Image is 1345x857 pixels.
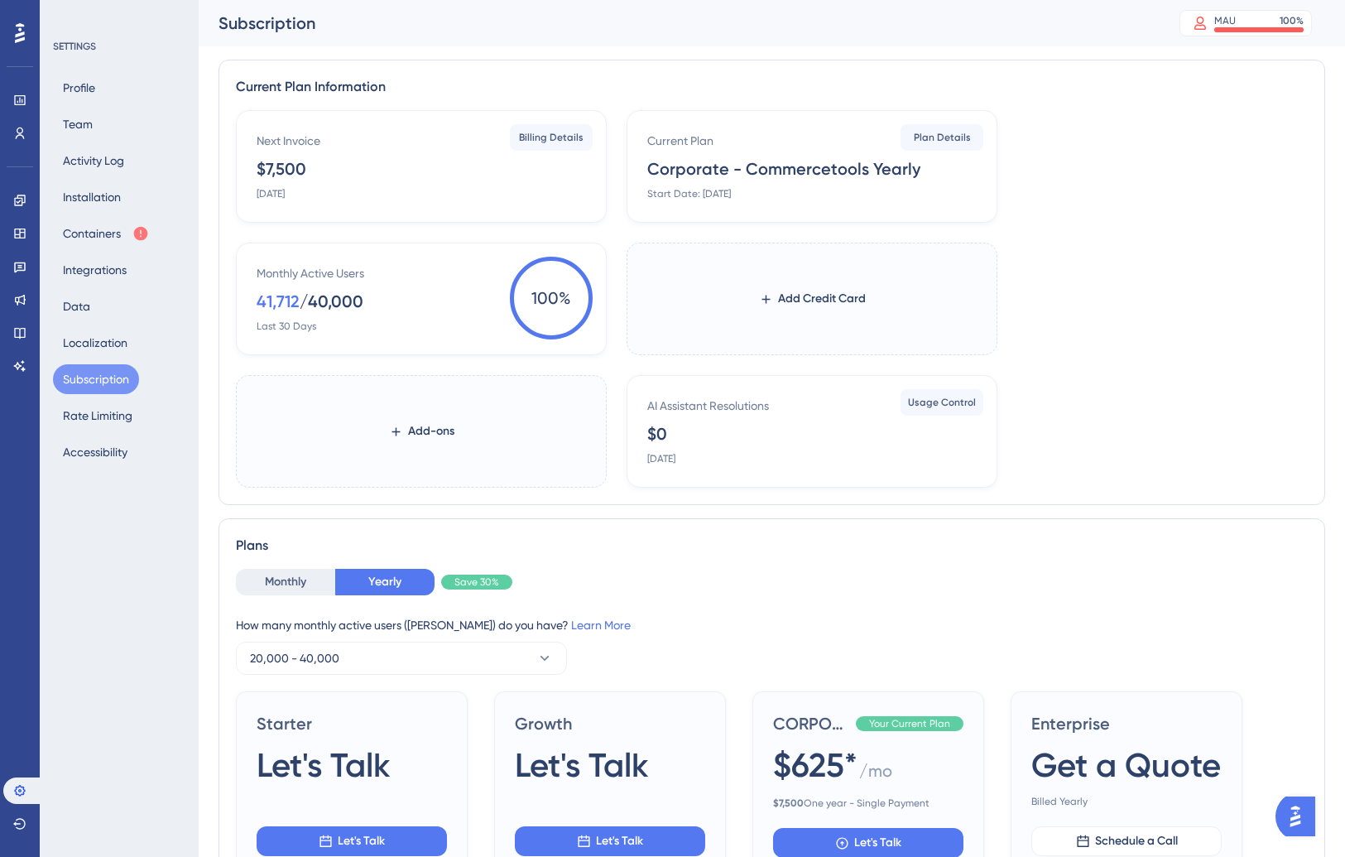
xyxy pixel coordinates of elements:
a: Learn More [571,619,631,632]
button: Add Credit Card [733,284,892,314]
div: Monthly Active Users [257,263,364,283]
span: Schedule a Call [1095,831,1178,851]
span: CORPORATE - CommerceTools [773,712,849,735]
span: 100 % [510,257,593,339]
button: Data [53,291,100,321]
span: Enterprise [1031,712,1222,735]
button: Rate Limiting [53,401,142,431]
button: Monthly [236,569,335,595]
button: Billing Details [510,124,593,151]
span: 20,000 - 40,000 [250,648,339,668]
iframe: UserGuiding AI Assistant Launcher [1275,792,1325,841]
div: Start Date: [DATE] [647,187,731,200]
span: Get a Quote [1031,742,1221,788]
div: [DATE] [257,187,285,200]
div: Next Invoice [257,131,320,151]
span: Starter [257,712,447,735]
div: [DATE] [647,452,675,465]
div: AI Assistant Resolutions [647,396,769,416]
div: / 40,000 [300,290,363,313]
button: Let's Talk [257,826,447,856]
span: $625* [773,742,857,788]
span: Let's Talk [257,742,391,788]
button: 20,000 - 40,000 [236,642,567,675]
div: $0 [647,422,667,445]
span: One year - Single Payment [773,797,963,810]
button: Profile [53,73,105,103]
button: Team [53,109,103,139]
button: Integrations [53,255,137,285]
button: Activity Log [53,146,134,176]
div: Subscription [219,12,1138,35]
button: Schedule a Call [1031,826,1222,856]
button: Localization [53,328,137,358]
span: Plan Details [914,131,971,144]
div: MAU [1214,14,1236,27]
button: Plan Details [901,124,983,151]
span: Let's Talk [596,831,643,851]
button: Let's Talk [515,826,705,856]
b: $ 7,500 [773,797,804,809]
button: Installation [53,182,131,212]
button: Subscription [53,364,139,394]
div: 41,712 [257,290,300,313]
div: How many monthly active users ([PERSON_NAME]) do you have? [236,615,1308,635]
span: Usage Control [908,396,976,409]
div: Corporate - Commercetools Yearly [647,157,920,181]
div: SETTINGS [53,40,187,53]
div: Last 30 Days [257,320,316,333]
span: Let's Talk [338,831,385,851]
span: Add Credit Card [778,289,866,309]
span: Let's Talk [515,742,649,788]
button: Usage Control [901,389,983,416]
span: / mo [859,759,892,790]
button: Containers [53,219,159,248]
div: Current Plan [647,131,713,151]
span: Let's Talk [854,833,901,853]
button: Yearly [335,569,435,595]
div: Current Plan Information [236,77,1308,97]
span: Your Current Plan [869,717,950,730]
div: 100 % [1280,14,1304,27]
span: Billing Details [519,131,584,144]
div: Plans [236,536,1308,556]
button: Add-ons [363,416,481,446]
span: Save 30% [454,575,499,589]
span: Growth [515,712,705,735]
button: Accessibility [53,437,137,467]
span: Billed Yearly [1031,795,1222,808]
div: $7,500 [257,157,306,181]
span: Add-ons [408,421,454,441]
